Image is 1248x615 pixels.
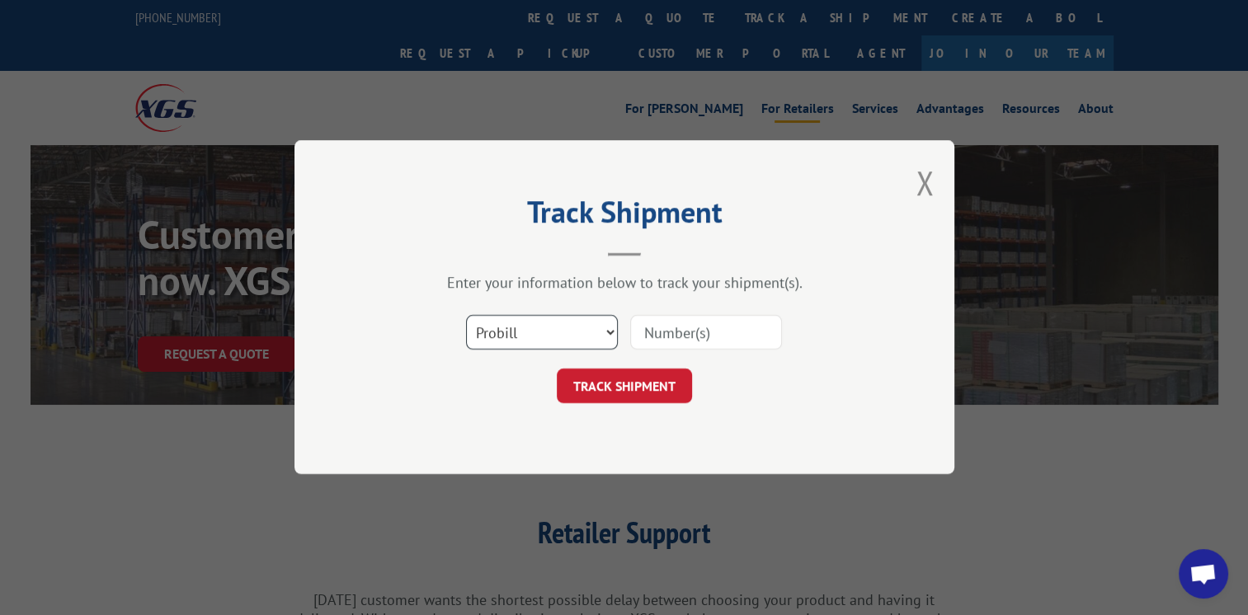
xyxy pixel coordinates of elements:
[557,369,692,404] button: TRACK SHIPMENT
[377,274,872,293] div: Enter your information below to track your shipment(s).
[630,316,782,350] input: Number(s)
[377,200,872,232] h2: Track Shipment
[1179,549,1228,599] div: Open chat
[916,161,934,204] button: Close modal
